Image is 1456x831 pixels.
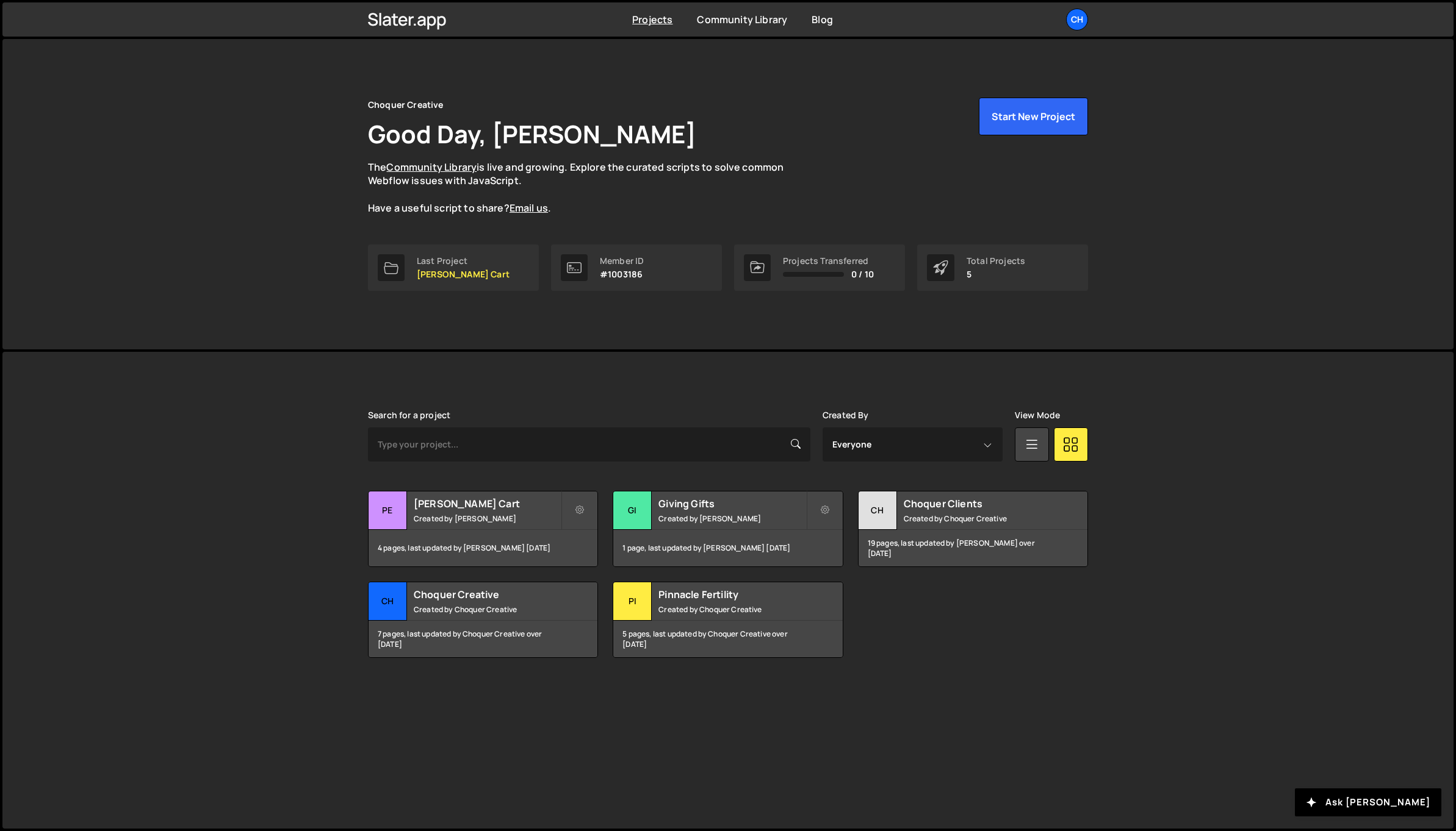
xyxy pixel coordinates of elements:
[368,98,444,112] div: Choquer Creative
[510,201,548,215] a: Email us
[1066,9,1088,30] a: Ch
[1295,788,1441,816] button: Ask [PERSON_NAME]
[858,491,1088,567] a: Ch Choquer Clients Created by Choquer Creative 19 pages, last updated by [PERSON_NAME] over [DATE]
[967,269,1025,279] p: 5
[417,269,510,279] p: [PERSON_NAME] Cart
[859,530,1087,566] div: 19 pages, last updated by [PERSON_NAME] over [DATE]
[369,530,597,566] div: 4 pages, last updated by [PERSON_NAME] [DATE]
[658,588,805,601] h2: Pinnacle Fertility
[600,256,644,266] div: Member ID
[368,491,598,567] a: Pe [PERSON_NAME] Cart Created by [PERSON_NAME] 4 pages, last updated by [PERSON_NAME] [DATE]
[613,582,652,621] div: Pi
[783,256,874,266] div: Projects Transferred
[368,427,810,462] input: Type your project...
[904,497,1051,510] h2: Choquer Clients
[613,491,652,530] div: Gi
[369,621,597,657] div: 7 pages, last updated by Choquer Creative over [DATE]
[812,13,833,26] a: Blog
[368,117,696,151] h1: Good Day, [PERSON_NAME]
[967,256,1025,266] div: Total Projects
[1015,410,1060,420] label: View Mode
[823,410,869,420] label: Created By
[369,582,407,621] div: Ch
[368,410,450,420] label: Search for a project
[658,513,805,524] small: Created by [PERSON_NAME]
[859,491,897,530] div: Ch
[613,582,843,658] a: Pi Pinnacle Fertility Created by Choquer Creative 5 pages, last updated by Choquer Creative over ...
[368,244,539,291] a: Last Project [PERSON_NAME] Cart
[979,98,1088,135] button: Start New Project
[369,491,407,530] div: Pe
[613,530,842,566] div: 1 page, last updated by [PERSON_NAME] [DATE]
[414,513,561,524] small: Created by [PERSON_NAME]
[613,491,843,567] a: Gi Giving Gifts Created by [PERSON_NAME] 1 page, last updated by [PERSON_NAME] [DATE]
[658,497,805,510] h2: Giving Gifts
[658,604,805,615] small: Created by Choquer Creative
[414,497,561,510] h2: [PERSON_NAME] Cart
[386,160,477,174] a: Community Library
[632,13,672,26] a: Projects
[417,256,510,266] div: Last Project
[368,582,598,658] a: Ch Choquer Creative Created by Choquer Creative 7 pages, last updated by Choquer Creative over [D...
[697,13,787,26] a: Community Library
[904,513,1051,524] small: Created by Choquer Creative
[414,604,561,615] small: Created by Choquer Creative
[414,588,561,601] h2: Choquer Creative
[368,160,807,215] p: The is live and growing. Explore the curated scripts to solve common Webflow issues with JavaScri...
[600,269,644,279] p: #1003186
[851,269,874,279] span: 0 / 10
[613,621,842,657] div: 5 pages, last updated by Choquer Creative over [DATE]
